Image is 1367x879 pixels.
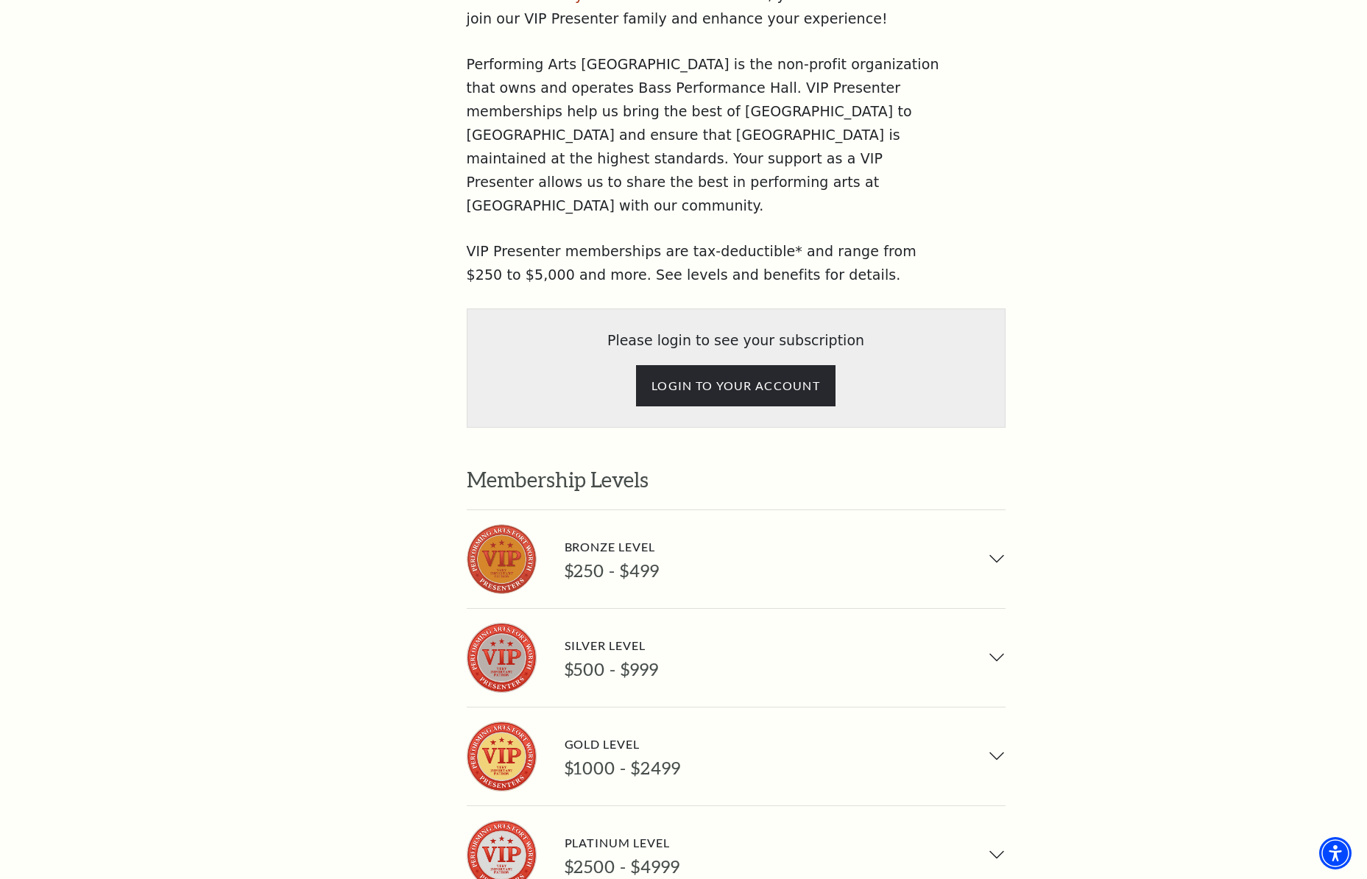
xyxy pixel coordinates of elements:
[467,623,537,693] img: Silver Level
[467,240,945,287] p: VIP Presenter memberships are tax-deductible* and range from $250 to $5,000 and more. See levels ...
[565,758,681,779] div: $1000 - $2499
[467,53,945,218] p: Performing Arts [GEOGRAPHIC_DATA] is the non-profit organization that owns and operates Bass Perf...
[1319,837,1352,869] div: Accessibility Menu
[636,365,836,406] input: Submit button
[481,330,991,351] p: Please login to see your subscription
[565,856,680,878] div: $2500 - $4999
[467,707,1006,805] button: Gold Level Gold Level $1000 - $2499
[467,510,1006,608] button: Bronze Level Bronze Level $250 - $499
[565,560,660,582] div: $250 - $499
[565,833,680,852] div: Platinum Level
[467,524,537,594] img: Bronze Level
[565,635,659,655] div: Silver Level
[565,659,659,680] div: $500 - $999
[565,537,660,557] div: Bronze Level
[467,609,1006,707] button: Silver Level Silver Level $500 - $999
[565,734,681,754] div: Gold Level
[467,449,1006,509] h2: Membership Levels
[467,721,537,791] img: Gold Level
